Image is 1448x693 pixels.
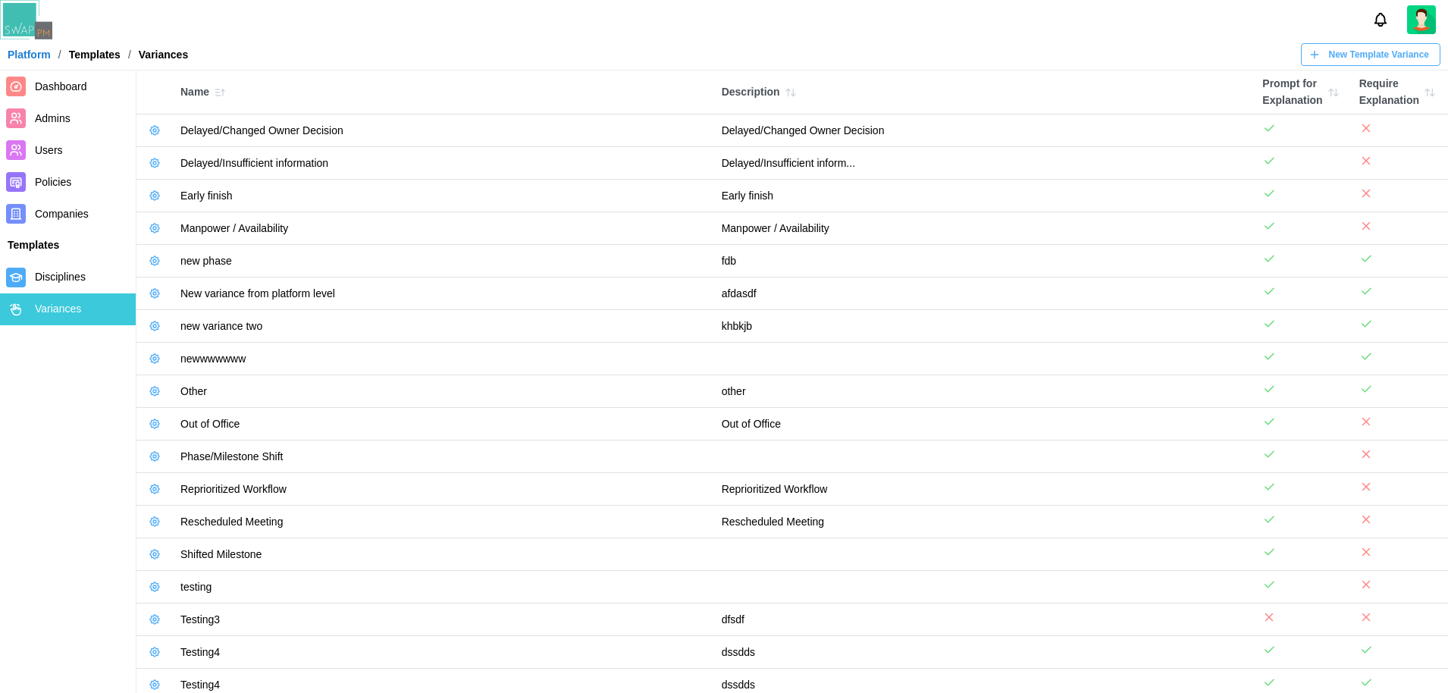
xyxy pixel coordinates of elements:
[714,245,1255,278] td: fdb
[173,245,714,278] td: new phase
[173,636,714,669] td: Testing4
[173,506,714,538] td: Rescheduled Meeting
[714,114,1255,147] td: Delayed/Changed Owner Decision
[714,310,1255,343] td: khbkjb
[173,441,714,473] td: Phase/Milestone Shift
[714,180,1255,212] td: Early finish
[139,49,188,60] div: Variances
[173,114,714,147] td: Delayed/Changed Owner Decision
[1301,43,1440,66] button: New Template Variance
[35,208,89,220] span: Companies
[173,375,714,408] td: Other
[173,538,714,571] td: Shifted Milestone
[714,278,1255,310] td: afdasdf
[173,408,714,441] td: Out of Office
[128,49,131,60] div: /
[714,375,1255,408] td: other
[8,237,128,254] div: Templates
[1328,44,1429,65] span: New Template Variance
[173,343,714,375] td: newwwwwww
[173,571,714,604] td: testing
[58,49,61,60] div: /
[35,303,81,315] span: Variances
[35,271,86,283] span: Disciplines
[35,80,87,93] span: Dashboard
[714,506,1255,538] td: Rescheduled Meeting
[1262,76,1343,108] div: Prompt for Explanation
[714,147,1255,180] td: Delayed/Insufficient inform...
[714,636,1255,669] td: dssdds
[35,144,63,156] span: Users
[173,604,714,636] td: Testing3
[8,49,51,60] a: Platform
[1368,7,1393,33] button: Notifications
[173,278,714,310] td: New variance from platform level
[35,176,71,188] span: Policies
[1407,5,1436,34] a: Zulqarnain Khalil
[1407,5,1436,34] img: 2Q==
[722,82,1248,103] div: Description
[714,212,1255,245] td: Manpower / Availability
[714,473,1255,506] td: Reprioritized Workflow
[180,82,707,103] div: Name
[173,180,714,212] td: Early finish
[35,112,71,124] span: Admins
[173,212,714,245] td: Manpower / Availability
[714,408,1255,441] td: Out of Office
[173,147,714,180] td: Delayed/Insufficient information
[173,473,714,506] td: Reprioritized Workflow
[1359,76,1440,108] div: Require Explanation
[69,49,121,60] div: Templates
[173,310,714,343] td: new variance two
[714,604,1255,636] td: dfsdf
